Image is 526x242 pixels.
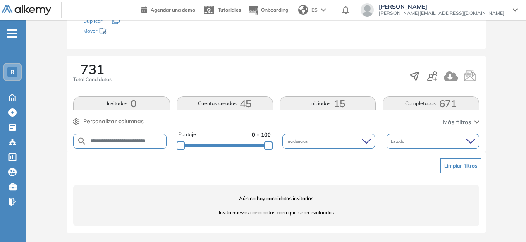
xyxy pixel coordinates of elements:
[218,7,241,13] span: Tutoriales
[2,5,51,16] img: Logo
[443,118,471,127] span: Más filtros
[383,96,479,110] button: Completadas671
[83,18,102,24] span: Duplicar
[81,62,104,76] span: 731
[73,117,144,126] button: Personalizar columnas
[83,117,144,126] span: Personalizar columnas
[311,6,318,14] span: ES
[73,76,112,83] span: Total Candidatos
[252,131,271,139] span: 0 - 100
[298,5,308,15] img: world
[83,24,166,39] div: Mover
[73,209,479,216] span: Invita nuevos candidatos para que sean evaluados
[177,96,273,110] button: Cuentas creadas45
[379,3,504,10] span: [PERSON_NAME]
[178,131,196,139] span: Puntaje
[141,4,195,14] a: Agendar una demo
[440,158,481,173] button: Limpiar filtros
[379,10,504,17] span: [PERSON_NAME][EMAIL_ADDRESS][DOMAIN_NAME]
[321,8,326,12] img: arrow
[10,69,14,75] span: R
[282,134,375,149] div: Incidencias
[261,7,288,13] span: Onboarding
[287,138,309,144] span: Incidencias
[7,33,17,34] i: -
[387,134,479,149] div: Estado
[280,96,376,110] button: Iniciadas15
[77,136,87,146] img: SEARCH_ALT
[443,118,479,127] button: Más filtros
[248,1,288,19] button: Onboarding
[151,7,195,13] span: Agendar una demo
[73,195,479,202] span: Aún no hay candidatos invitados
[391,138,406,144] span: Estado
[73,96,170,110] button: Invitados0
